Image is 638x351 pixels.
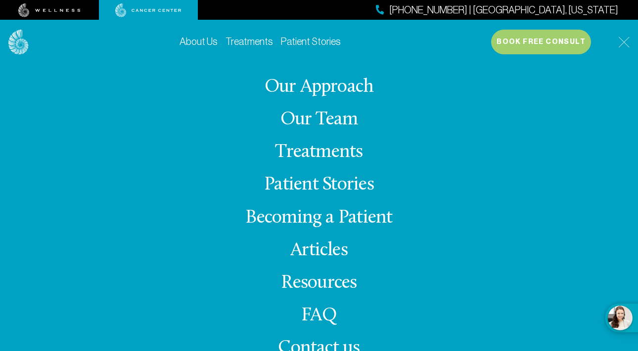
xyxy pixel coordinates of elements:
a: Tour [301,45,337,64]
span: [PHONE_NUMBER] | [GEOGRAPHIC_DATA], [US_STATE] [389,3,618,17]
a: [PHONE_NUMBER] | [GEOGRAPHIC_DATA], [US_STATE] [376,3,618,17]
a: Becoming a Patient [245,208,392,228]
a: Resources [281,273,357,293]
a: Treatments [275,143,363,162]
img: cancer center [115,3,182,17]
img: icon-hamburger [618,37,630,48]
a: FAQ [301,306,337,325]
a: Patient Stories [281,36,341,47]
a: Articles [290,241,348,260]
a: About Us [180,36,218,47]
a: Our Team [280,110,358,129]
a: Our Approach [265,78,374,97]
img: wellness [18,3,81,17]
a: Treatments [226,36,273,47]
a: Patient Stories [264,175,374,195]
img: logo [8,30,29,55]
button: Book Free Consult [491,30,591,54]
